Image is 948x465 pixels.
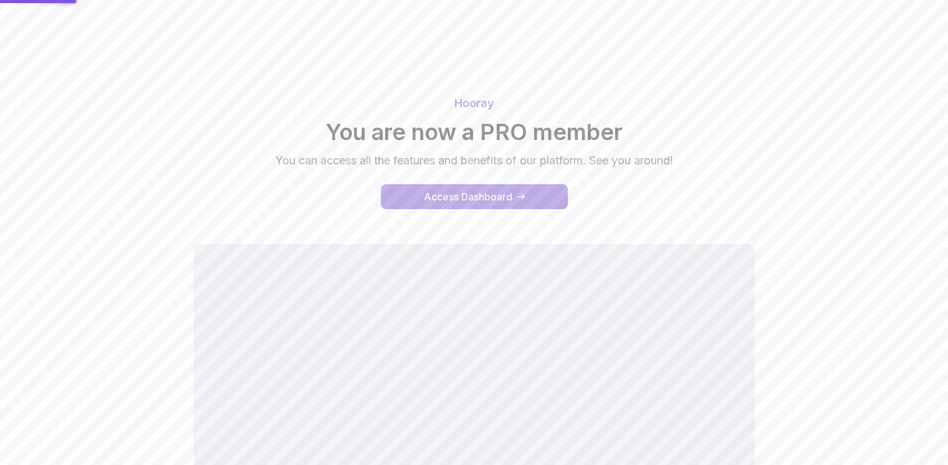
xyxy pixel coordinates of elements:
button: Access Dashboard [381,184,568,209]
a: access-dashboard [381,184,568,209]
p: You can access all the features and benefits of our platform. See you around! [265,152,684,169]
div: Access Dashboard [424,189,512,204]
h2: You are now a PRO member [38,120,911,144]
p: Hooray [38,95,911,112]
